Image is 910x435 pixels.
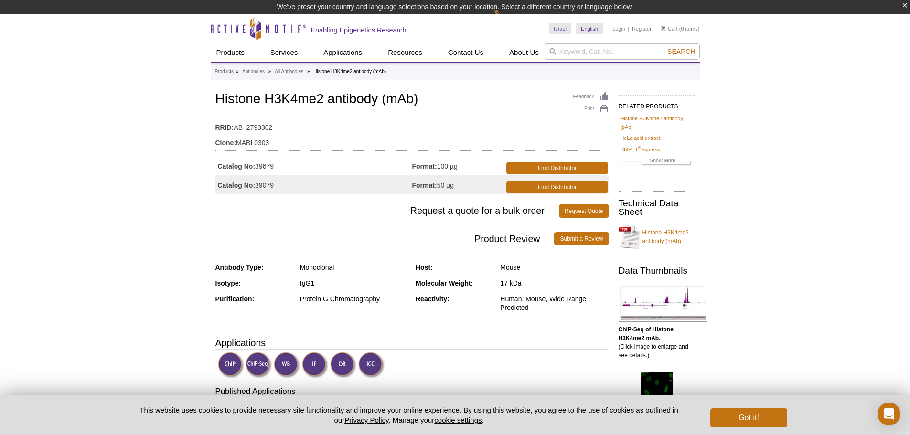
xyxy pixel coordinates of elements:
strong: Reactivity: [416,295,450,303]
li: Histone H3K4me2 antibody (mAb) [313,69,386,74]
a: Login [612,25,625,32]
td: 50 µg [412,175,505,194]
input: Keyword, Cat. No. [545,43,700,60]
td: 39679 [215,156,412,175]
td: AB_2793302 [215,117,609,133]
strong: Format: [412,162,437,170]
h2: Technical Data Sheet [619,199,695,216]
div: Human, Mouse, Wide Range Predicted [500,295,609,312]
img: Histone H3K4me2 antibody (mAb) tested by ChIP-Seq. [619,285,707,322]
a: Resources [382,43,428,62]
td: MABI 0303 [215,133,609,148]
a: Request Quote [559,204,609,218]
button: Got it! [710,408,787,427]
a: Antibodies [242,67,265,76]
a: Find Distributor [506,162,608,174]
a: ChIP-IT®Express [621,145,660,154]
strong: Clone: [215,138,236,147]
a: Israel [549,23,571,34]
a: Histone H3K4me2 antibody (mAb) [619,223,695,251]
b: ChIP-Seq of Histone H3K4me2 mAb. [619,326,674,341]
strong: Antibody Type: [215,264,264,271]
span: Product Review [215,232,555,245]
li: (0 items) [661,23,700,34]
a: Show More [621,156,693,167]
a: All Antibodies [275,67,303,76]
a: Contact Us [442,43,489,62]
strong: Purification: [215,295,255,303]
a: Register [632,25,652,32]
img: ChIP Validated [218,352,244,378]
a: Histone H3K4me2 antibody (pAb) [621,114,693,131]
div: Open Intercom Messenger [878,403,900,425]
button: cookie settings [434,416,482,424]
a: Privacy Policy [344,416,388,424]
a: Products [211,43,250,62]
a: HeLa acid extract [621,134,661,142]
a: English [576,23,603,34]
a: About Us [503,43,545,62]
a: Services [265,43,304,62]
span: Search [667,48,695,55]
div: Monoclonal [300,263,408,272]
img: Immunofluorescence Validated [302,352,328,378]
li: » [307,69,310,74]
sup: ® [638,145,642,150]
li: | [628,23,630,34]
img: Your Cart [661,26,665,31]
strong: Format: [412,181,437,190]
a: Find Distributor [506,181,608,193]
img: Dot Blot Validated [330,352,356,378]
div: Protein G Chromatography [300,295,408,303]
div: Mouse [500,263,609,272]
div: IgG1 [300,279,408,287]
a: Applications [318,43,368,62]
img: Change Here [493,7,519,30]
a: Submit a Review [554,232,609,245]
p: This website uses cookies to provide necessary site functionality and improve your online experie... [123,405,695,425]
td: 39079 [215,175,412,194]
h2: RELATED PRODUCTS [619,95,695,113]
h3: Applications [215,336,609,350]
a: Products [215,67,234,76]
strong: Catalog No: [218,162,256,170]
a: Print [573,105,609,115]
img: Immunocytochemistry Validated [358,352,385,378]
strong: Molecular Weight: [416,279,473,287]
div: 17 kDa [500,279,609,287]
a: Cart [661,25,678,32]
a: Feedback [573,92,609,102]
p: (Click image to enlarge and see details.) [619,325,695,360]
li: » [268,69,271,74]
img: Western Blot Validated [274,352,300,378]
h3: Published Applications [215,386,609,399]
h2: Data Thumbnails [619,266,695,275]
button: Search [664,47,698,56]
strong: Catalog No: [218,181,256,190]
td: 100 µg [412,156,505,175]
span: Request a quote for a bulk order [215,204,559,218]
h1: Histone H3K4me2 antibody (mAb) [215,92,609,108]
img: ChIP-Seq Validated [246,352,272,378]
strong: Isotype: [215,279,241,287]
strong: Host: [416,264,433,271]
strong: RRID: [215,123,234,132]
li: » [236,69,239,74]
h2: Enabling Epigenetics Research [311,26,407,34]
